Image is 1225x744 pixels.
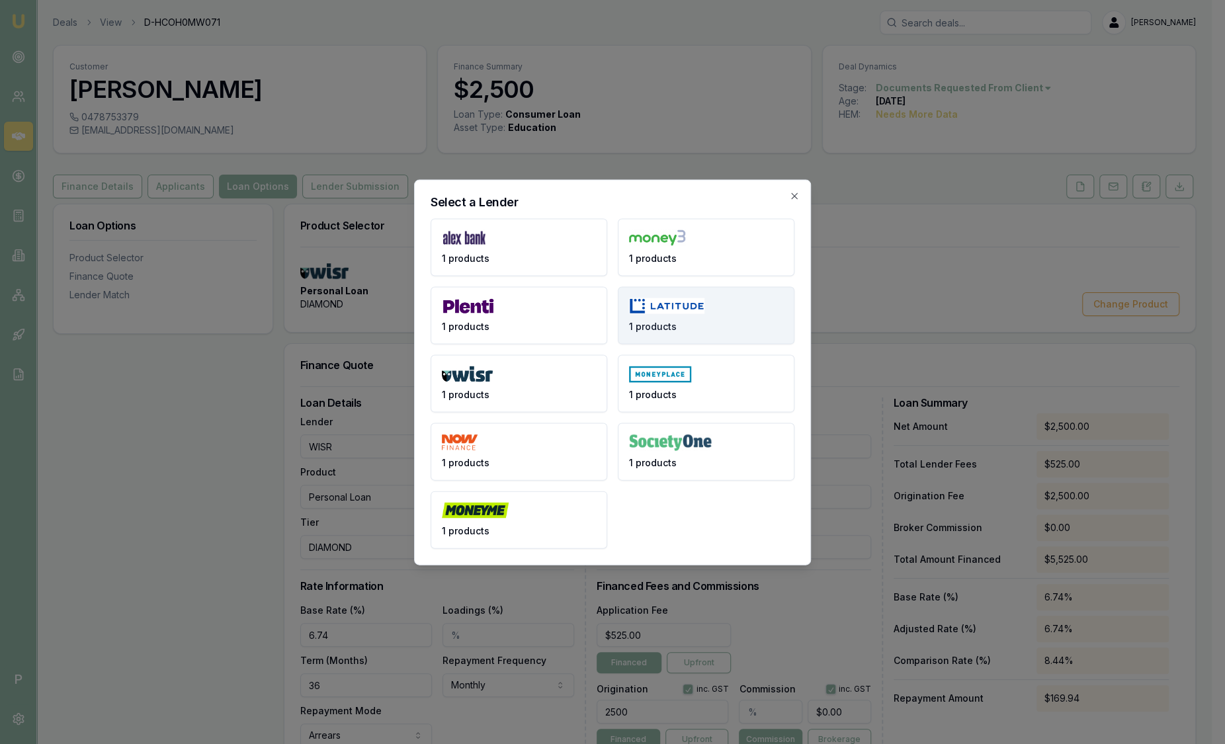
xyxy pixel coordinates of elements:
span: 1 products [442,319,489,333]
span: 1 products [442,524,489,537]
button: 1 products [431,218,607,276]
button: 1 products [431,286,607,344]
button: 1 products [618,354,794,412]
span: 1 products [629,388,677,401]
img: NOW Finance [442,434,478,450]
span: 1 products [442,388,489,401]
span: 1 products [442,251,489,265]
button: 1 products [431,491,607,548]
span: 1 products [442,456,489,469]
h2: Select a Lender [431,196,794,208]
span: 1 products [629,456,677,469]
img: Plenti [442,298,495,314]
img: Alex Bank [442,229,486,246]
button: 1 products [618,218,794,276]
img: Money3 [629,229,685,246]
img: Money Me [442,502,509,518]
span: 1 products [629,251,677,265]
img: WISR [442,366,493,382]
button: 1 products [618,423,794,480]
button: 1 products [431,423,607,480]
img: Society One [629,434,712,450]
button: 1 products [431,354,607,412]
img: Latitude [629,298,704,314]
img: Money Place [629,366,691,382]
button: 1 products [618,286,794,344]
span: 1 products [629,319,677,333]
